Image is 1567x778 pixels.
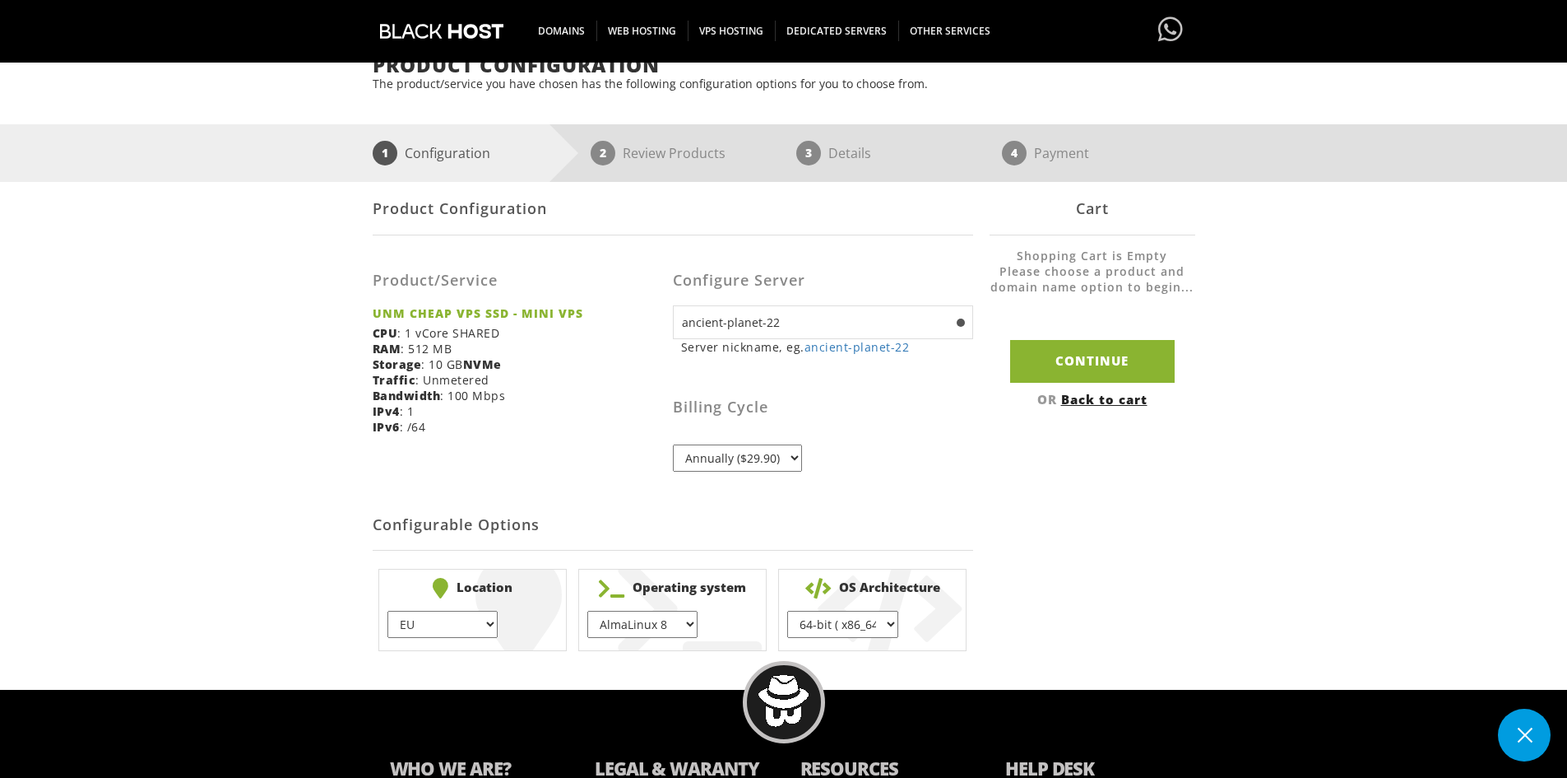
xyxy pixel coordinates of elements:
[775,21,899,41] span: DEDICATED SERVERS
[587,578,758,599] b: Operating system
[673,399,973,416] h3: Billing Cycle
[373,501,973,551] h2: Configurable Options
[990,391,1195,408] div: OR
[373,341,401,356] b: RAM
[526,21,597,41] span: DOMAINS
[373,141,397,165] span: 1
[828,141,871,165] p: Details
[373,403,400,419] b: IPv4
[373,273,661,289] h3: Product/Service
[787,578,957,599] b: OS Architecture
[898,21,1002,41] span: OTHER SERVICES
[990,182,1195,235] div: Cart
[804,339,910,355] a: ancient-planet-22
[758,675,809,727] img: BlackHOST mascont, Blacky.
[463,356,502,372] b: NVMe
[373,372,416,388] b: Traffic
[1002,141,1027,165] span: 4
[787,611,897,638] select: } }
[673,273,973,289] h3: Configure Server
[591,141,615,165] span: 2
[990,248,1195,311] li: Shopping Cart is Empty Please choose a product and domain name option to begin...
[1034,141,1089,165] p: Payment
[587,611,698,638] select: } } } } } } } } } } } } } } } }
[796,141,821,165] span: 3
[688,21,776,41] span: VPS HOSTING
[373,419,400,435] b: IPv6
[1061,391,1147,408] a: Back to cart
[405,141,490,165] p: Configuration
[373,54,1195,76] h1: Product Configuration
[596,21,688,41] span: WEB HOSTING
[373,248,673,447] div: : 1 vCore SHARED : 512 MB : 10 GB : Unmetered : 100 Mbps : 1 : /64
[373,305,661,321] strong: UNM CHEAP VPS SSD - MINI VPS
[387,611,498,638] select: } } } } } }
[373,182,973,235] div: Product Configuration
[373,356,422,372] b: Storage
[373,76,1195,91] p: The product/service you have chosen has the following configuration options for you to choose from.
[1010,340,1175,382] input: Continue
[623,141,726,165] p: Review Products
[681,339,973,355] small: Server nickname, eg.
[373,388,441,403] b: Bandwidth
[387,578,558,599] b: Location
[373,325,398,341] b: CPU
[673,305,973,339] input: Hostname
